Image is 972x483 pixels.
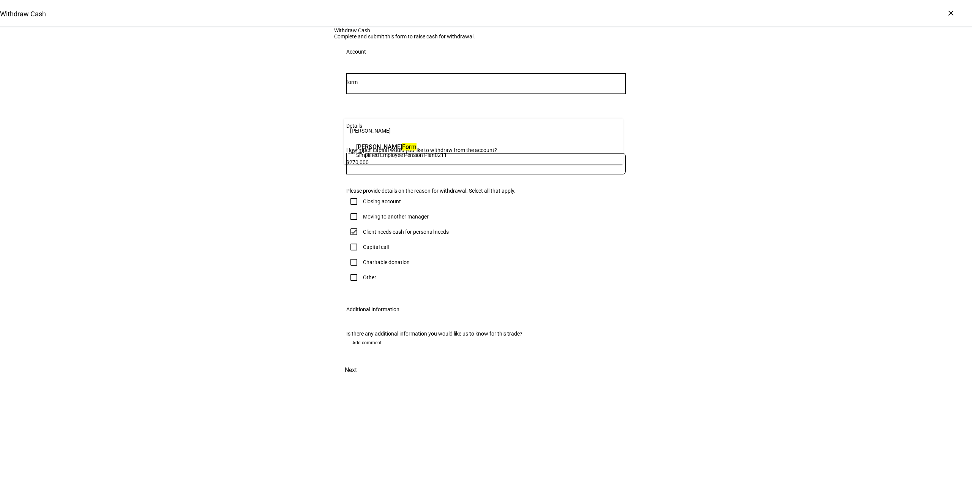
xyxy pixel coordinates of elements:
span: Next [345,361,357,379]
div: Please provide details on the reason for withdrawal. Select all that apply. [346,188,626,194]
div: Moving to another manager [363,214,429,220]
span: [PERSON_NAME] [350,128,391,134]
div: Additional Information [346,306,399,312]
mark: Form [402,143,417,150]
div: Andrew Form [354,141,449,160]
div: Withdraw Cash [334,27,638,33]
button: Next [334,361,368,379]
input: Number [346,79,626,85]
div: Is there any additional information you would like us to know for this trade? [346,331,626,337]
div: Account [346,49,366,55]
span: [PERSON_NAME] [356,143,447,151]
button: Add comment [346,337,388,349]
div: Client needs cash for personal needs [363,229,449,235]
span: Add comment [352,337,382,349]
div: Charitable donation [363,259,410,265]
div: Complete and submit this form to raise cash for withdrawal. [334,33,638,40]
span: 0211 [435,152,447,158]
div: × [945,7,957,19]
div: Capital call [363,244,389,250]
div: Other [363,274,376,280]
span: Simplified Employee Pension Plan [356,152,435,158]
div: Closing account [363,198,401,204]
